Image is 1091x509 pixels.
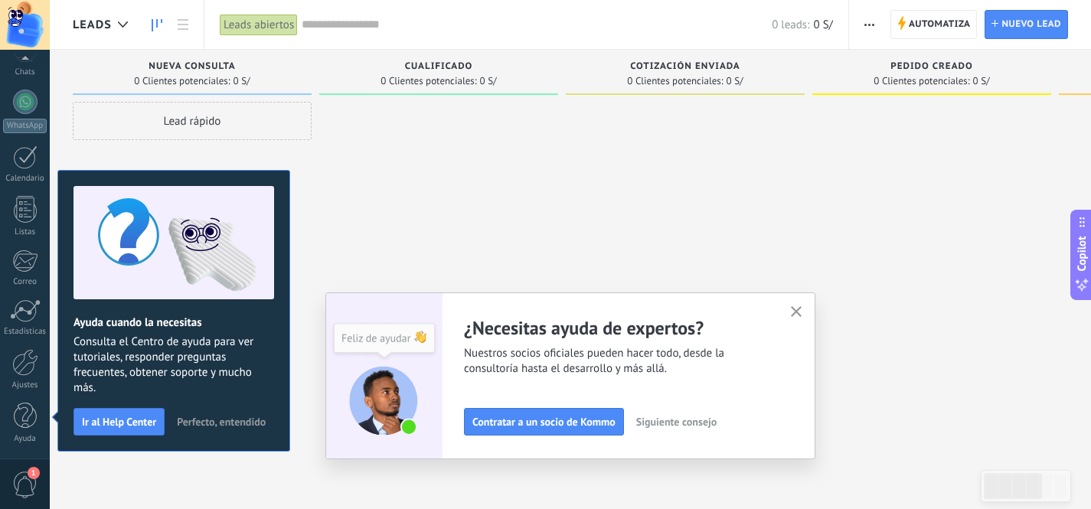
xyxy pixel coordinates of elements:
[472,416,616,427] span: Contratar a un socio de Kommo
[177,416,266,427] span: Perfecto, entendido
[772,18,809,32] span: 0 leads:
[3,380,47,390] div: Ajustes
[890,61,972,72] span: Pedido creado
[3,227,47,237] div: Listas
[909,11,971,38] span: Automatiza
[464,408,624,436] button: Contratar a un socio de Kommo
[405,61,473,72] span: Cualificado
[1001,11,1061,38] span: Nuevo lead
[3,434,47,444] div: Ayuda
[134,77,230,86] span: 0 Clientes potenciales:
[3,327,47,337] div: Estadísticas
[464,346,772,377] span: Nuestros socios oficiales pueden hacer todo, desde la consultoría hasta el desarrollo y más allá.
[3,277,47,287] div: Correo
[858,10,880,39] button: Más
[234,77,250,86] span: 0 S/
[3,174,47,184] div: Calendario
[80,61,304,74] div: Nueva consulta
[464,316,772,340] h2: ¿Necesitas ayuda de expertos?
[170,410,273,433] button: Perfecto, entendido
[985,10,1068,39] a: Nuevo lead
[327,61,550,74] div: Cualificado
[220,14,298,36] div: Leads abiertos
[3,119,47,133] div: WhatsApp
[28,467,40,479] span: 1
[1074,236,1089,271] span: Copilot
[73,334,274,396] span: Consulta el Centro de ayuda para ver tutoriales, responder preguntas frecuentes, obtener soporte ...
[149,61,235,72] span: Nueva consulta
[630,61,740,72] span: Cotización enviada
[627,77,723,86] span: 0 Clientes potenciales:
[890,10,978,39] a: Automatiza
[73,18,112,32] span: Leads
[874,77,969,86] span: 0 Clientes potenciales:
[82,416,156,427] span: Ir al Help Center
[73,315,274,330] h2: Ayuda cuando la necesitas
[144,10,170,40] a: Leads
[170,10,196,40] a: Lista
[813,18,832,32] span: 0 S/
[381,77,476,86] span: 0 Clientes potenciales:
[629,410,724,433] button: Siguiente consejo
[820,61,1044,74] div: Pedido creado
[636,416,717,427] span: Siguiente consejo
[73,408,165,436] button: Ir al Help Center
[73,102,312,140] div: Lead rápido
[973,77,990,86] span: 0 S/
[573,61,797,74] div: Cotización enviada
[480,77,497,86] span: 0 S/
[727,77,743,86] span: 0 S/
